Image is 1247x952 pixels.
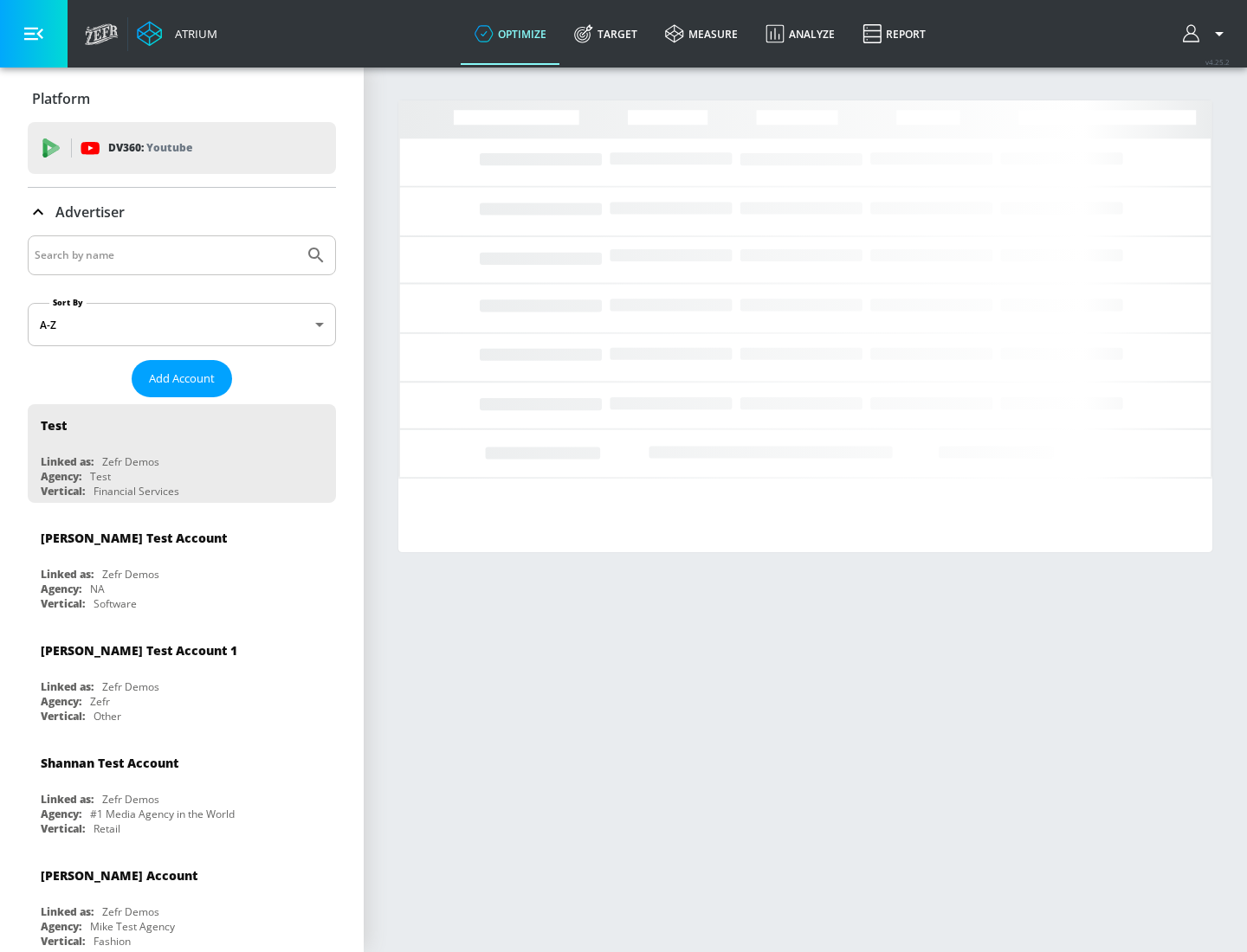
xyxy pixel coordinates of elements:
div: [PERSON_NAME] Test Account [41,530,227,546]
div: Linked as: [41,567,94,582]
p: Platform [32,89,90,108]
span: Add Account [149,369,215,389]
div: Shannan Test Account [41,755,178,771]
div: Linked as: [41,904,94,919]
div: Financial Services [94,484,179,499]
p: DV360: [108,138,192,158]
div: Linked as: [41,454,94,469]
div: Vertical: [41,596,85,611]
div: Linked as: [41,679,94,694]
div: TestLinked as:Zefr DemosAgency:TestVertical:Financial Services [28,404,336,503]
div: Agency: [41,919,81,934]
div: Vertical: [41,934,85,949]
div: Retail [94,821,120,836]
p: Advertiser [55,203,125,222]
input: Search by name [35,244,297,267]
div: Agency: [41,582,81,596]
label: Sort By [49,297,87,308]
div: Zefr Demos [102,792,159,807]
div: [PERSON_NAME] Test Account 1Linked as:Zefr DemosAgency:ZefrVertical:Other [28,629,336,728]
div: Shannan Test AccountLinked as:Zefr DemosAgency:#1 Media Agency in the WorldVertical:Retail [28,742,336,840]
div: Platform [28,74,336,123]
div: Vertical: [41,484,85,499]
div: Zefr [90,694,110,709]
div: Advertiser [28,188,336,236]
div: Zefr Demos [102,904,159,919]
a: Analyze [752,3,849,65]
div: Agency: [41,694,81,709]
div: Vertical: [41,821,85,836]
a: Target [560,3,651,65]
div: Zefr Demos [102,454,159,469]
a: Atrium [137,21,217,47]
div: [PERSON_NAME] Test AccountLinked as:Zefr DemosAgency:NAVertical:Software [28,517,336,615]
div: [PERSON_NAME] Test Account 1 [41,642,237,659]
a: optimize [461,3,560,65]
div: Test [90,469,111,484]
div: Software [94,596,137,611]
div: Other [94,709,121,724]
div: Atrium [168,26,217,42]
span: v 4.25.2 [1205,57,1230,67]
a: measure [651,3,752,65]
div: Vertical: [41,709,85,724]
div: Agency: [41,807,81,821]
div: Fashion [94,934,131,949]
div: Zefr Demos [102,567,159,582]
a: Report [849,3,940,65]
div: [PERSON_NAME] Account [41,867,197,884]
div: Agency: [41,469,81,484]
div: A-Z [28,303,336,346]
div: Linked as: [41,792,94,807]
button: Add Account [132,360,232,397]
div: NA [90,582,105,596]
p: Youtube [146,138,192,157]
div: Test [41,417,67,434]
div: #1 Media Agency in the World [90,807,235,821]
div: Zefr Demos [102,679,159,694]
div: DV360: Youtube [28,122,336,174]
div: Mike Test Agency [90,919,175,934]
